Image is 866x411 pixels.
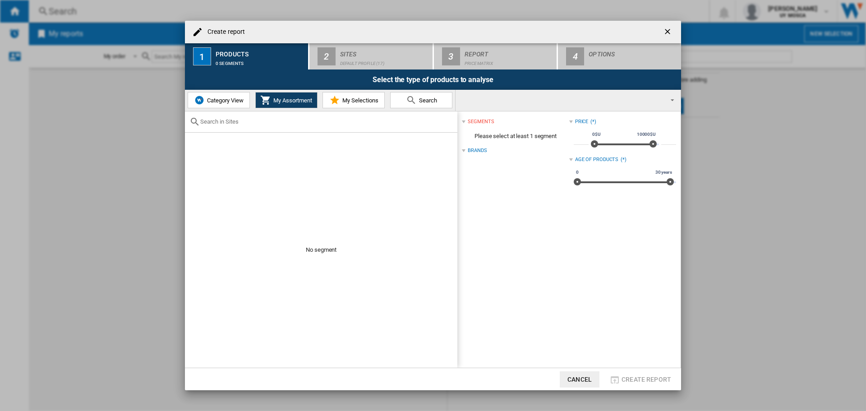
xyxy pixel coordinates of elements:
[185,69,681,90] div: Select the type of products to analyse
[575,156,619,163] div: Age of products
[462,128,569,145] span: Please select at least 1 segment
[468,118,494,125] div: segments
[340,47,429,56] div: Sites
[575,169,580,176] span: 0
[560,371,599,388] button: Cancel
[566,47,584,65] div: 4
[465,56,553,66] div: Price Matrix
[622,376,671,383] span: Create report
[318,47,336,65] div: 2
[255,92,318,108] button: My Assortment
[607,371,674,388] button: Create report
[390,92,452,108] button: Search
[591,131,602,138] span: 0$U
[465,47,553,56] div: Report
[188,92,250,108] button: Category View
[434,43,558,69] button: 3 Report Price Matrix
[322,92,385,108] button: My Selections
[216,56,304,66] div: 0 segments
[558,43,681,69] button: 4 Options
[194,95,205,106] img: wiser-icon-blue.png
[200,118,453,125] input: Search in Sites
[659,23,677,41] button: getI18NText('BUTTONS.CLOSE_DIALOG')
[340,56,429,66] div: Default profile (17)
[205,97,244,104] span: Category View
[663,27,674,38] ng-md-icon: getI18NText('BUTTONS.CLOSE_DIALOG')
[589,47,677,56] div: Options
[575,118,589,125] div: Price
[193,47,211,65] div: 1
[442,47,460,65] div: 3
[216,47,304,56] div: Products
[340,97,378,104] span: My Selections
[203,28,245,37] h4: Create report
[271,97,312,104] span: My Assortment
[654,169,673,176] span: 30 years
[309,43,433,69] button: 2 Sites Default profile (17)
[468,147,487,154] div: Brands
[185,43,309,69] button: 1 Products 0 segments
[306,227,336,272] div: No segment
[417,97,437,104] span: Search
[636,131,657,138] span: 10000$U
